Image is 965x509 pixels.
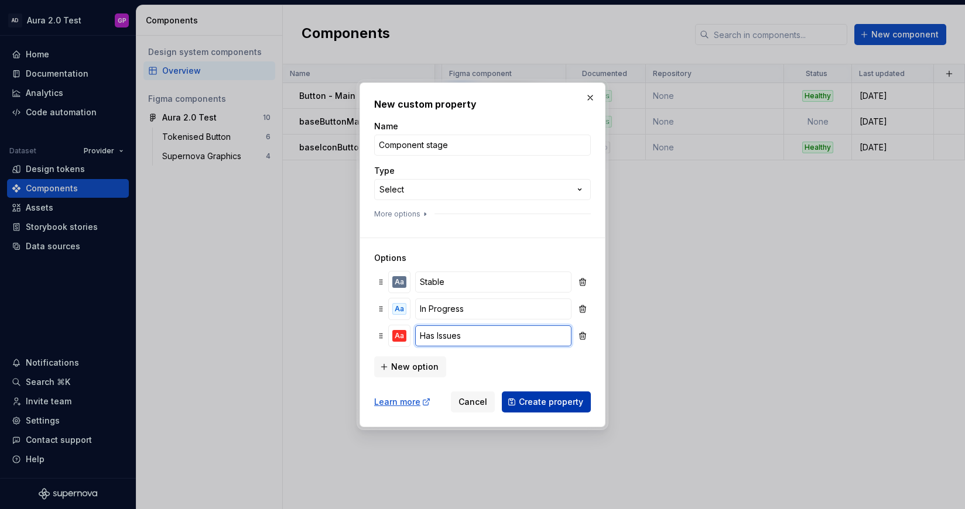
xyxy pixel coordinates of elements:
[502,391,591,412] button: Create property
[391,361,439,373] span: New option
[374,252,591,264] h3: Options
[374,396,431,408] a: Learn more
[389,325,410,346] button: Aa
[458,396,487,408] span: Cancel
[392,303,406,315] div: Aa
[519,396,583,408] span: Create property
[374,209,430,219] button: More options
[374,165,395,177] label: Type
[451,391,495,412] button: Cancel
[374,121,398,132] label: Name
[389,298,410,319] button: Aa
[392,330,406,342] div: Aa
[374,356,446,377] button: New option
[392,276,406,288] div: Aa
[374,97,591,111] h2: New custom property
[389,271,410,293] button: Aa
